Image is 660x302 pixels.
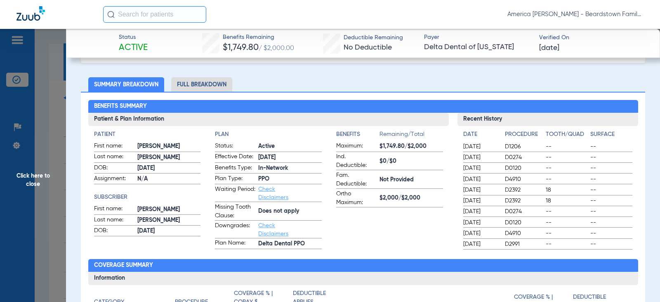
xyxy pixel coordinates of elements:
[505,130,542,139] h4: Procedure
[505,164,542,172] span: D0120
[94,174,134,184] span: Assignment:
[463,130,498,139] h4: Date
[457,113,638,126] h3: Recent History
[546,175,587,183] span: --
[88,259,638,272] h2: Coverage Summary
[379,142,443,151] span: $1,749.80/$2,000
[344,33,403,42] span: Deductible Remaining
[546,197,587,205] span: 18
[463,240,498,248] span: [DATE]
[215,164,255,174] span: Benefits Type:
[590,229,632,238] span: --
[505,175,542,183] span: D4910
[258,240,322,248] span: Delta Dental PPO
[546,130,587,139] h4: Tooth/Quad
[336,152,377,170] span: Ind. Deductible:
[336,171,377,188] span: Fam. Deductible:
[223,33,294,42] span: Benefits Remaining
[215,142,255,152] span: Status:
[590,186,632,194] span: --
[546,164,587,172] span: --
[590,164,632,172] span: --
[137,205,201,214] span: [PERSON_NAME]
[137,227,201,235] span: [DATE]
[505,197,542,205] span: D2392
[546,186,587,194] span: 18
[379,157,443,166] span: $0/$0
[223,43,259,52] span: $1,749.80
[505,153,542,162] span: D0274
[463,164,498,172] span: [DATE]
[88,272,638,285] h3: Information
[94,164,134,174] span: DOB:
[88,100,638,113] h2: Benefits Summary
[505,207,542,216] span: D0274
[94,152,134,162] span: Last name:
[505,143,542,151] span: D1206
[94,226,134,236] span: DOB:
[590,240,632,248] span: --
[107,11,115,18] img: Search Icon
[119,33,148,42] span: Status
[379,194,443,202] span: $2,000/$2,000
[505,240,542,248] span: D2991
[215,185,255,202] span: Waiting Period:
[463,207,498,216] span: [DATE]
[258,207,322,216] span: Does not apply
[539,33,647,42] span: Verified On
[258,142,322,151] span: Active
[463,229,498,238] span: [DATE]
[379,176,443,184] span: Not Provided
[336,130,379,139] h4: Benefits
[590,153,632,162] span: --
[16,6,45,21] img: Zuub Logo
[463,197,498,205] span: [DATE]
[546,229,587,238] span: --
[336,142,377,152] span: Maximum:
[463,186,498,194] span: [DATE]
[505,186,542,194] span: D2392
[215,174,255,184] span: Plan Type:
[137,142,201,151] span: [PERSON_NAME]
[215,221,255,238] span: Downgrades:
[258,186,288,200] a: Check Disclaimers
[171,77,232,92] li: Full Breakdown
[94,130,201,139] h4: Patient
[539,43,559,53] span: [DATE]
[94,216,134,226] span: Last name:
[94,205,134,214] span: First name:
[258,164,322,173] span: In-Network
[137,216,201,225] span: [PERSON_NAME]
[424,33,532,42] span: Payer
[590,130,632,139] h4: Surface
[546,207,587,216] span: --
[94,193,201,202] app-breakdown-title: Subscriber
[336,130,379,142] app-breakdown-title: Benefits
[137,153,201,162] span: [PERSON_NAME]
[258,223,288,237] a: Check Disclaimers
[94,142,134,152] span: First name:
[103,6,206,23] input: Search for patients
[590,130,632,142] app-breakdown-title: Surface
[215,130,322,139] h4: Plan
[507,10,643,19] span: America [PERSON_NAME] - Beardstown Family Dental
[215,239,255,249] span: Plan Name:
[546,240,587,248] span: --
[424,42,532,52] span: Delta Dental of [US_STATE]
[463,143,498,151] span: [DATE]
[505,219,542,227] span: D0120
[258,153,322,162] span: [DATE]
[546,143,587,151] span: --
[137,164,201,173] span: [DATE]
[88,77,164,92] li: Summary Breakdown
[259,45,294,52] span: / $2,000.00
[590,207,632,216] span: --
[344,44,392,51] span: No Deductible
[463,175,498,183] span: [DATE]
[88,113,449,126] h3: Patient & Plan Information
[590,219,632,227] span: --
[463,153,498,162] span: [DATE]
[590,143,632,151] span: --
[215,203,255,220] span: Missing Tooth Clause:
